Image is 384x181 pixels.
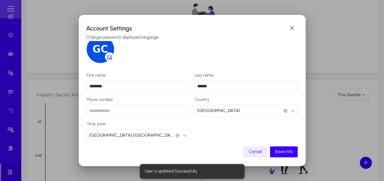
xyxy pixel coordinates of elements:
[195,73,298,78] label: Last name
[87,36,114,63] img: https://storage.googleapis.com/badgewell-crm-prod-bucket/users/214.png?date=1759273402393
[270,146,298,157] button: Save Info
[87,97,190,102] label: Phone number
[89,129,173,141] span: [GEOGRAPHIC_DATA] ([GEOGRAPHIC_DATA]/[GEOGRAPHIC_DATA])
[140,164,242,179] div: User is updated Successfully
[87,73,190,78] label: First name
[197,105,240,117] span: [GEOGRAPHIC_DATA]
[195,97,298,102] label: Country
[243,146,268,157] button: Cancel
[86,35,298,40] h3: Change password, displayed language.
[86,23,286,33] h1: Account Settings
[249,148,262,155] span: Cancel
[275,148,293,155] span: Save Info
[87,122,190,127] label: Time zone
